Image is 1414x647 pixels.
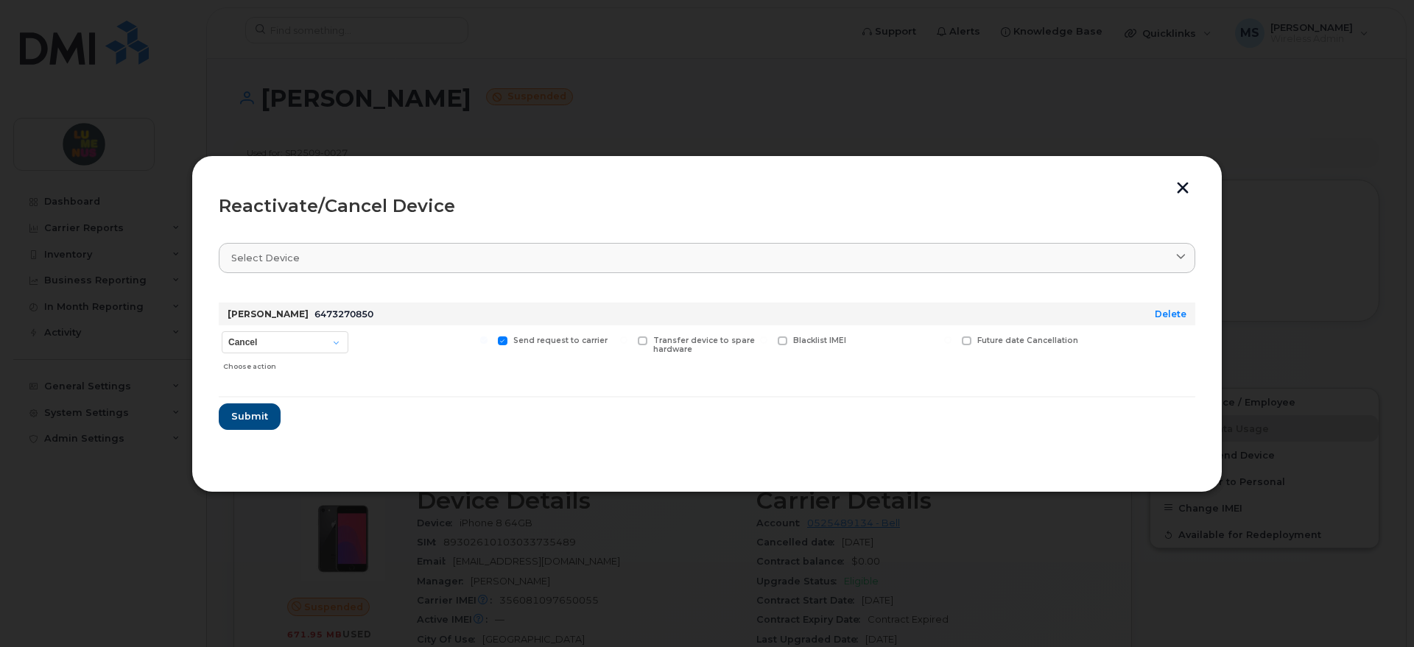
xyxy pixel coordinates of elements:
[620,336,627,344] input: Transfer device to spare hardware
[513,336,608,345] span: Send request to carrier
[760,336,767,344] input: Blacklist IMEI
[793,336,846,345] span: Blacklist IMEI
[314,308,373,319] span: 6473270850
[480,336,488,344] input: Send request to carrier
[944,336,952,344] input: Future date Cancellation
[1155,308,1186,319] a: Delete
[228,308,309,319] strong: [PERSON_NAME]
[219,243,1195,273] a: Select device
[223,355,348,372] div: Choose action
[231,409,268,423] span: Submit
[231,251,300,265] span: Select device
[219,403,281,430] button: Submit
[977,336,1078,345] span: Future date Cancellation
[653,336,755,355] span: Transfer device to spare hardware
[219,197,1195,215] div: Reactivate/Cancel Device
